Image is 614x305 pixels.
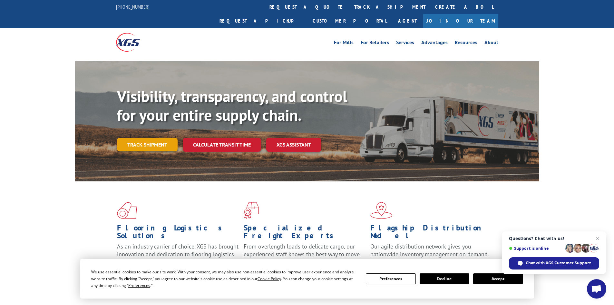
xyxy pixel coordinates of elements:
a: For Retailers [361,40,389,47]
span: Cookie Policy [258,276,281,281]
h1: Flagship Distribution Model [370,224,492,243]
a: Request a pickup [215,14,308,28]
a: Services [396,40,414,47]
button: Preferences [366,273,415,284]
span: Support is online [509,246,563,251]
h1: Specialized Freight Experts [244,224,365,243]
button: Accept [473,273,523,284]
span: Our agile distribution network gives you nationwide inventory management on demand. [370,243,489,258]
img: xgs-icon-total-supply-chain-intelligence-red [117,202,137,219]
span: Preferences [128,283,150,288]
div: We use essential cookies to make our site work. With your consent, we may also use non-essential ... [91,269,358,289]
a: About [484,40,498,47]
a: Customer Portal [308,14,392,28]
a: Resources [455,40,477,47]
img: xgs-icon-focused-on-flooring-red [244,202,259,219]
a: For Mills [334,40,354,47]
a: XGS ASSISTANT [266,138,321,152]
span: Chat with XGS Customer Support [526,260,591,266]
p: From overlength loads to delicate cargo, our experienced staff knows the best way to move your fr... [244,243,365,271]
div: Open chat [587,279,606,299]
h1: Flooring Logistics Solutions [117,224,239,243]
button: Decline [420,273,469,284]
a: Track shipment [117,138,178,151]
b: Visibility, transparency, and control for your entire supply chain. [117,86,347,125]
span: As an industry carrier of choice, XGS has brought innovation and dedication to flooring logistics... [117,243,239,266]
div: Chat with XGS Customer Support [509,257,599,269]
a: Join Our Team [423,14,498,28]
a: [PHONE_NUMBER] [116,4,150,10]
a: Advantages [421,40,448,47]
span: Questions? Chat with us! [509,236,599,241]
span: Close chat [594,235,601,242]
a: Agent [392,14,423,28]
img: xgs-icon-flagship-distribution-model-red [370,202,393,219]
div: Cookie Consent Prompt [80,259,534,299]
a: Calculate transit time [183,138,261,152]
